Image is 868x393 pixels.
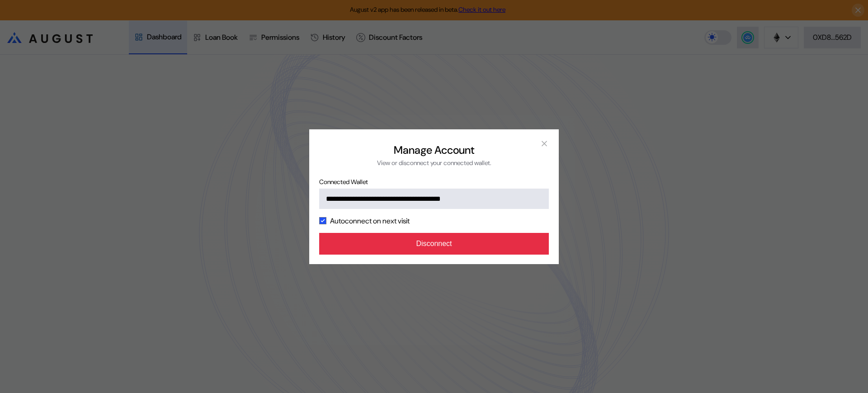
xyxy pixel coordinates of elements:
[330,216,410,226] label: Autoconnect on next visit
[394,143,474,157] h2: Manage Account
[319,178,549,186] span: Connected Wallet
[537,137,552,151] button: close modal
[377,159,491,167] div: View or disconnect your connected wallet.
[319,233,549,255] button: Disconnect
